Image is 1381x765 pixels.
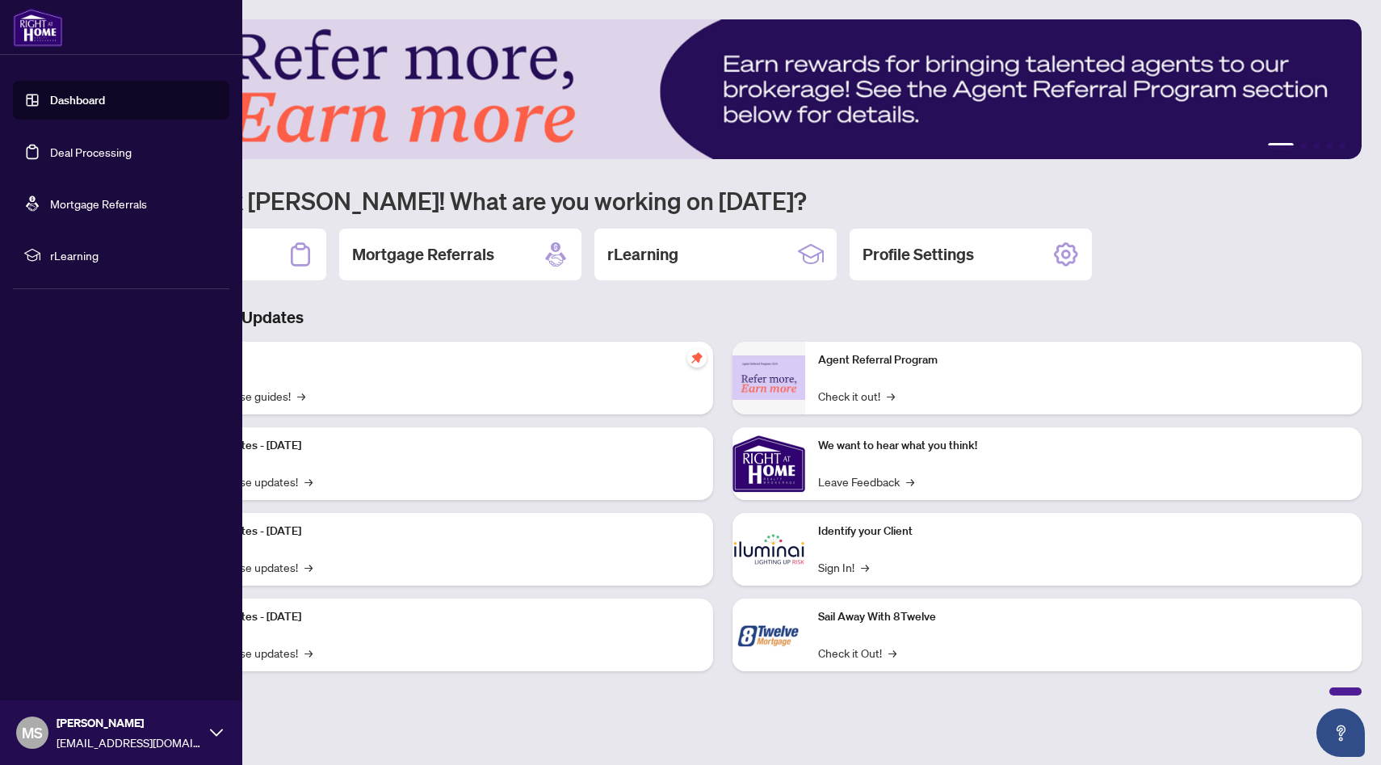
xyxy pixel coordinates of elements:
button: 3 [1313,143,1320,149]
span: rLearning [50,246,218,264]
p: Identify your Client [818,523,1349,540]
button: 2 [1300,143,1307,149]
span: [PERSON_NAME] [57,714,202,732]
button: 5 [1339,143,1345,149]
img: Sail Away With 8Twelve [732,599,805,671]
h2: Profile Settings [863,243,974,266]
button: 4 [1326,143,1333,149]
p: Sail Away With 8Twelve [818,608,1349,626]
p: Platform Updates - [DATE] [170,523,700,540]
span: → [304,644,313,662]
img: Identify your Client [732,513,805,586]
p: Agent Referral Program [818,351,1349,369]
a: Dashboard [50,93,105,107]
a: Check it out!→ [818,387,895,405]
h2: Mortgage Referrals [352,243,494,266]
h3: Brokerage & Industry Updates [84,306,1362,329]
span: → [304,473,313,490]
p: Self-Help [170,351,700,369]
h1: Welcome back [PERSON_NAME]! What are you working on [DATE]? [84,185,1362,216]
span: → [861,558,869,576]
span: pushpin [687,348,707,368]
button: 1 [1268,143,1294,149]
a: Leave Feedback→ [818,473,914,490]
span: → [888,644,896,662]
h2: rLearning [607,243,678,266]
span: → [906,473,914,490]
img: logo [13,8,63,47]
button: Open asap [1316,708,1365,757]
a: Check it Out!→ [818,644,896,662]
a: Deal Processing [50,145,132,159]
span: MS [22,721,43,744]
img: Slide 0 [84,19,1362,159]
img: We want to hear what you think! [732,427,805,500]
a: Sign In!→ [818,558,869,576]
span: [EMAIL_ADDRESS][DOMAIN_NAME] [57,733,202,751]
img: Agent Referral Program [732,355,805,400]
p: We want to hear what you think! [818,437,1349,455]
span: → [297,387,305,405]
p: Platform Updates - [DATE] [170,608,700,626]
a: Mortgage Referrals [50,196,147,211]
span: → [887,387,895,405]
p: Platform Updates - [DATE] [170,437,700,455]
span: → [304,558,313,576]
